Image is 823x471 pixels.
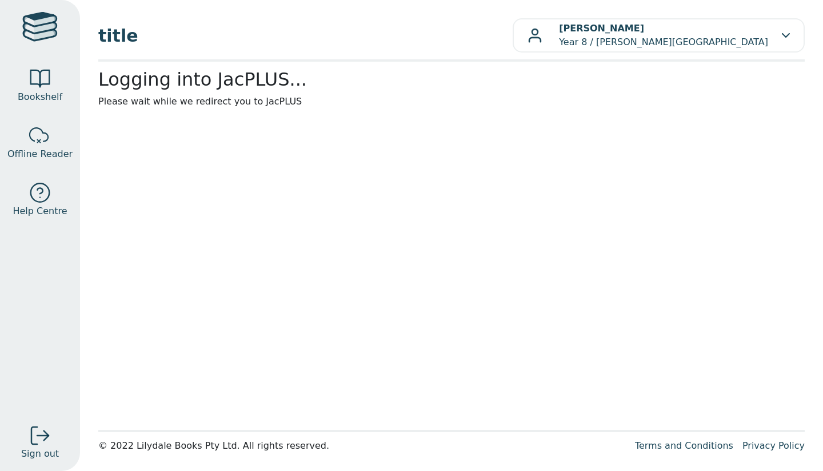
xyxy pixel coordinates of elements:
p: Year 8 / [PERSON_NAME][GEOGRAPHIC_DATA] [559,22,768,49]
button: [PERSON_NAME]Year 8 / [PERSON_NAME][GEOGRAPHIC_DATA] [513,18,805,53]
span: Help Centre [13,204,67,218]
span: title [98,23,513,49]
b: [PERSON_NAME] [559,23,644,34]
span: Sign out [21,447,59,461]
span: Offline Reader [7,147,73,161]
a: Privacy Policy [742,440,805,451]
span: Bookshelf [18,90,62,104]
h2: Logging into JacPLUS... [98,69,805,90]
p: Please wait while we redirect you to JacPLUS [98,95,805,108]
div: © 2022 Lilydale Books Pty Ltd. All rights reserved. [98,439,626,453]
a: Terms and Conditions [635,440,733,451]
